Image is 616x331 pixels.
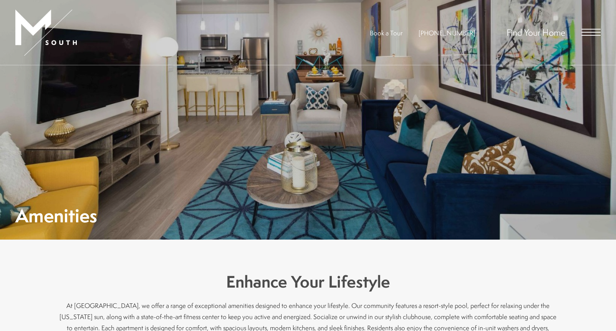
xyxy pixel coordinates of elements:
button: Open Menu [581,29,601,36]
a: Find Your Home [507,26,565,38]
a: Book a Tour [370,28,402,37]
h1: Amenities [15,207,97,224]
a: Call Us at 813-570-8014 [419,28,475,37]
h3: Enhance Your Lifestyle [58,270,558,293]
img: MSouth [15,10,77,56]
span: [PHONE_NUMBER] [419,28,475,37]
